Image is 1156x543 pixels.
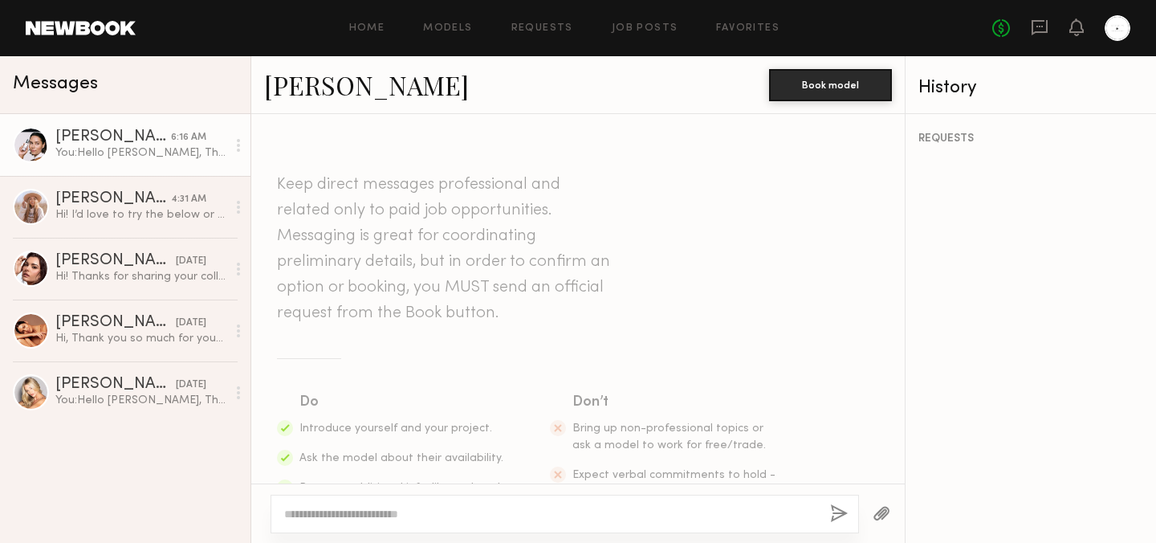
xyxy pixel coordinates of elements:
button: Book model [769,69,892,101]
a: Book model [769,77,892,91]
div: 6:16 AM [171,130,206,145]
div: Do [299,391,505,414]
div: [PERSON_NAME] [55,377,176,393]
div: [DATE] [176,254,206,269]
header: Keep direct messages professional and related only to paid job opportunities. Messaging is great ... [277,172,614,326]
div: 4:31 AM [171,192,206,207]
div: Hi, Thank you so much for your message! I honestly love Fleur de Lys pieces — they're all so chic... [55,331,226,346]
span: Request additional info, like updated digitals, relevant experience, other skills, etc. [299,483,500,527]
div: Hi! I’d love to try the below or something similar : [URL][DOMAIN_NAME] And show a fun day at the... [55,207,226,223]
span: Introduce yourself and your project. [299,423,492,434]
div: You: Hello [PERSON_NAME], Thank you for applying to collaborate with us! We’d love to learn more ... [55,145,226,161]
span: Expect verbal commitments to hold - only official requests can be enforced. [572,470,775,514]
div: REQUESTS [918,133,1143,145]
a: Requests [511,23,573,34]
a: Models [423,23,472,34]
a: [PERSON_NAME] [264,67,469,102]
span: Messages [13,75,98,93]
div: [PERSON_NAME] [55,191,171,207]
div: Don’t [572,391,778,414]
div: [DATE] [176,316,206,331]
a: Job Posts [612,23,678,34]
span: Bring up non-professional topics or ask a model to work for free/trade. [572,423,766,451]
div: Hi! Thanks for sharing your collection! I’d love to feature the Lime Green Faux Leather Crossbody... [55,269,226,284]
a: Favorites [716,23,779,34]
span: Ask the model about their availability. [299,453,503,463]
div: [PERSON_NAME] [55,253,176,269]
div: [DATE] [176,378,206,393]
a: Home [349,23,385,34]
div: [PERSON_NAME] [55,315,176,331]
div: You: Hello [PERSON_NAME], Thank you for applying to collaborate with us! We’d love to learn more ... [55,393,226,408]
div: [PERSON_NAME] [55,129,171,145]
div: History [918,79,1143,97]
